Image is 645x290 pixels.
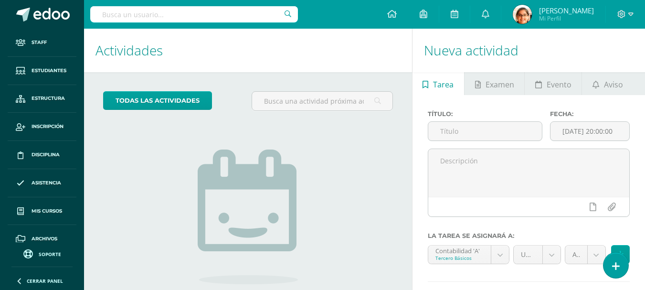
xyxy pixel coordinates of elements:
input: Busca una actividad próxima aquí... [252,92,392,110]
span: Evento [547,73,571,96]
label: La tarea se asignará a: [428,232,630,239]
input: Fecha de entrega [550,122,629,140]
a: todas las Actividades [103,91,212,110]
a: Tarea [412,72,464,95]
span: Mi Perfil [539,14,594,22]
a: Archivos [8,225,76,253]
a: Examen [465,72,524,95]
label: Fecha: [550,110,630,118]
input: Título [428,122,542,140]
span: Archivos [32,235,57,243]
span: Cerrar panel [27,278,63,284]
span: Examen [486,73,514,96]
a: Mis cursos [8,197,76,226]
span: Soporte [39,251,61,258]
span: Unidad 4 [521,246,535,264]
a: Disciplina [8,141,76,169]
span: Estructura [32,95,65,102]
div: Tercero Básicos [435,255,484,261]
a: Asistencia [8,169,76,197]
a: Contabilidad 'A'Tercero Básicos [428,246,509,264]
span: Staff [32,39,47,46]
a: Estudiantes [8,57,76,85]
a: Actitudes (10.0%) [565,246,605,264]
span: Asistencia [32,179,61,187]
a: Soporte [11,247,73,260]
span: Tarea [433,73,454,96]
a: Staff [8,29,76,57]
a: Inscripción [8,113,76,141]
span: Actitudes (10.0%) [572,246,580,264]
span: Estudiantes [32,67,66,75]
img: 83dcd1ae463a5068b4a108754592b4a9.png [513,5,532,24]
span: [PERSON_NAME] [539,6,594,15]
a: Evento [525,72,582,95]
label: Título: [428,110,542,118]
a: Aviso [582,72,633,95]
span: Aviso [604,73,623,96]
a: Unidad 4 [514,246,560,264]
h1: Nueva actividad [424,29,634,72]
h1: Actividades [95,29,401,72]
span: Inscripción [32,123,63,130]
a: Estructura [8,85,76,113]
input: Busca un usuario... [90,6,298,22]
span: Mis cursos [32,207,62,215]
div: Contabilidad 'A' [435,246,484,255]
span: Disciplina [32,151,60,159]
img: no_activities.png [198,150,298,284]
